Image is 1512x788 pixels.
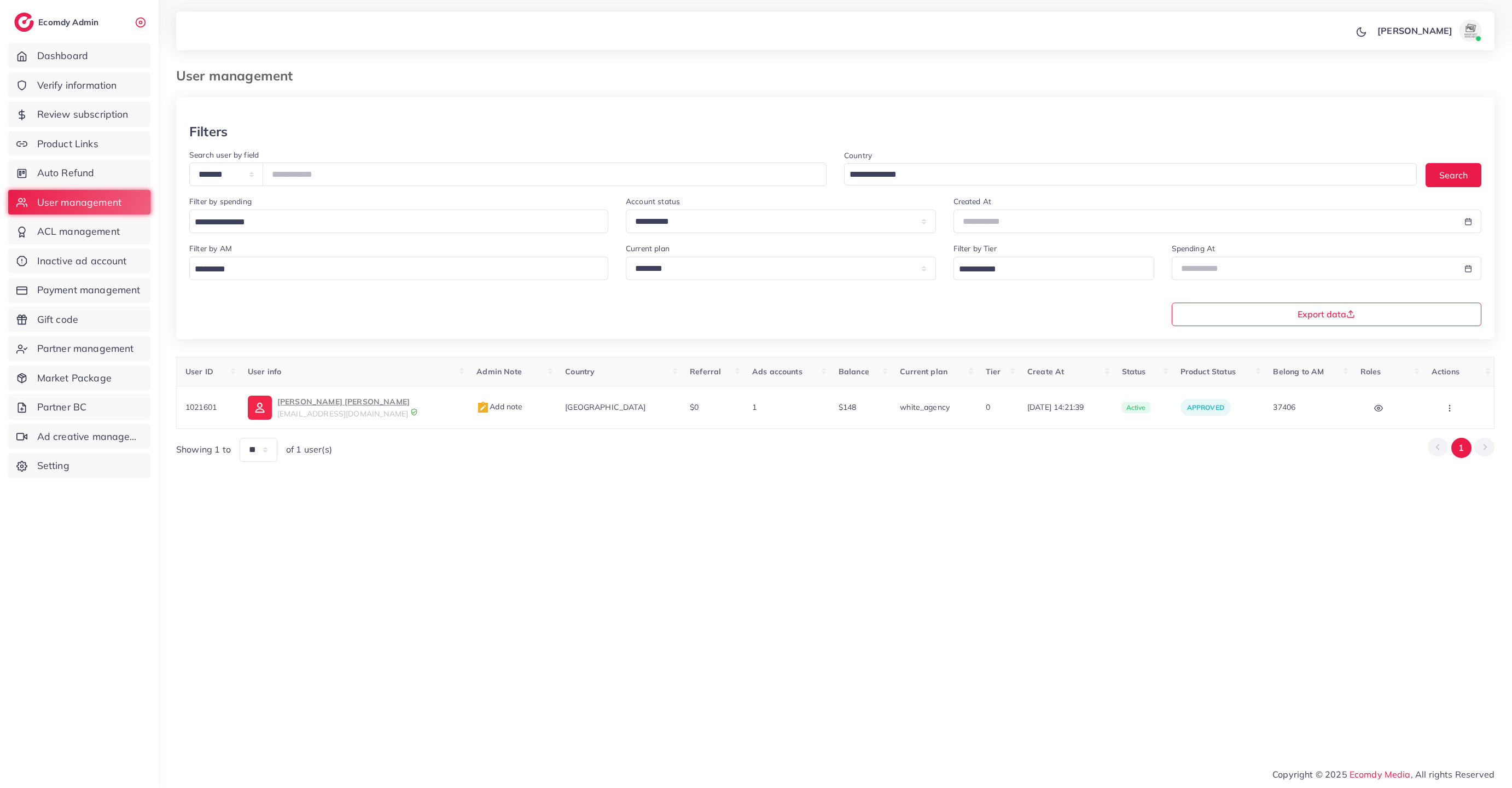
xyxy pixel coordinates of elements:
[953,257,1154,280] div: Search for option
[37,312,78,327] span: Gift code
[1187,403,1224,412] span: approved
[410,408,418,416] img: 9CAL8B2pu8EFxCJHYAAAAldEVYdGRhdGU6Y3JlYXRlADIwMjItMTItMDlUMDQ6NTg6MzkrMDA6MDBXSlgLAAAAJXRFWHRkYXR...
[565,402,645,412] span: [GEOGRAPHIC_DATA]
[286,443,332,456] span: of 1 user(s)
[8,248,150,274] a: Inactive ad account
[953,196,992,207] label: Created At
[565,367,595,376] span: Country
[626,243,670,254] label: Current plan
[844,163,1417,186] div: Search for option
[752,367,802,376] span: Ads accounts
[1172,243,1216,254] label: Spending At
[1172,303,1482,326] button: Export data
[839,402,857,412] span: $148
[176,68,301,84] h3: User management
[1432,367,1459,376] span: Actions
[189,196,252,207] label: Filter by spending
[37,49,88,63] span: Dashboard
[277,409,408,419] span: [EMAIL_ADDRESS][DOMAIN_NAME]
[690,402,699,412] span: $0
[846,166,1403,183] input: Search for option
[37,78,117,92] span: Verify information
[277,395,410,408] p: [PERSON_NAME] [PERSON_NAME]
[8,395,150,420] a: Partner BC
[476,402,522,412] span: Add note
[1350,769,1411,780] a: Ecomdy Media
[185,367,213,376] span: User ID
[1180,367,1236,376] span: Product Status
[37,400,87,414] span: Partner BC
[476,367,522,376] span: Admin Note
[248,367,281,376] span: User info
[37,283,141,297] span: Payment management
[37,137,98,151] span: Product Links
[37,195,121,210] span: User management
[8,102,150,127] a: Review subscription
[1272,768,1494,781] span: Copyright © 2025
[953,243,997,254] label: Filter by Tier
[8,190,150,215] a: User management
[955,261,1140,278] input: Search for option
[37,254,127,268] span: Inactive ad account
[37,371,112,385] span: Market Package
[8,277,150,303] a: Payment management
[1122,367,1146,376] span: Status
[476,401,490,414] img: admin_note.cdd0b510.svg
[189,124,228,140] h3: Filters
[1377,24,1452,37] p: [PERSON_NAME]
[1027,402,1104,413] span: [DATE] 14:21:39
[8,219,150,244] a: ACL management
[14,13,34,32] img: logo
[37,224,120,239] span: ACL management
[8,453,150,478] a: Setting
[1371,20,1486,42] a: [PERSON_NAME]avatar
[1411,768,1494,781] span: , All rights Reserved
[248,395,460,419] a: [PERSON_NAME] [PERSON_NAME][EMAIL_ADDRESS][DOMAIN_NAME]
[752,402,757,412] span: 1
[37,459,69,473] span: Setting
[1273,402,1295,412] span: 37406
[1027,367,1064,376] span: Create At
[1298,310,1355,318] span: Export data
[189,257,608,280] div: Search for option
[37,430,142,444] span: Ad creative management
[626,196,680,207] label: Account status
[1426,163,1481,187] button: Search
[37,166,95,180] span: Auto Refund
[8,424,150,449] a: Ad creative management
[189,210,608,233] div: Search for option
[189,243,232,254] label: Filter by AM
[248,396,272,420] img: ic-user-info.36bf1079.svg
[191,261,594,278] input: Search for option
[1273,367,1324,376] span: Belong to AM
[1360,367,1381,376] span: Roles
[8,131,150,157] a: Product Links
[900,367,947,376] span: Current plan
[900,402,950,412] span: white_agency
[8,160,150,186] a: Auto Refund
[1122,402,1150,414] span: active
[1428,438,1494,458] ul: Pagination
[38,17,101,27] h2: Ecomdy Admin
[986,402,990,412] span: 0
[37,341,134,356] span: Partner management
[8,73,150,98] a: Verify information
[8,366,150,391] a: Market Package
[176,443,231,456] span: Showing 1 to
[191,214,594,231] input: Search for option
[986,367,1001,376] span: Tier
[8,336,150,361] a: Partner management
[690,367,721,376] span: Referral
[839,367,869,376] span: Balance
[189,149,259,160] label: Search user by field
[1459,20,1481,42] img: avatar
[1451,438,1472,458] button: Go to page 1
[37,107,129,121] span: Review subscription
[14,13,101,32] a: logoEcomdy Admin
[185,402,217,412] span: 1021601
[844,150,872,161] label: Country
[8,307,150,332] a: Gift code
[8,43,150,68] a: Dashboard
